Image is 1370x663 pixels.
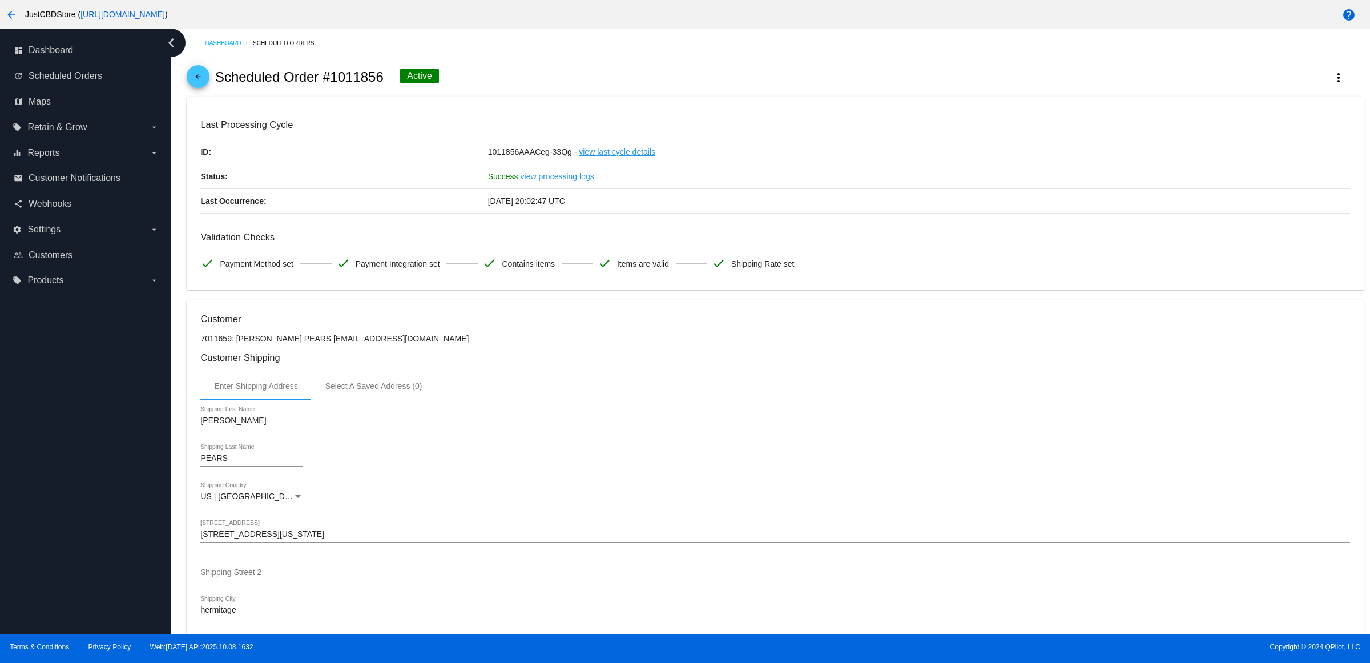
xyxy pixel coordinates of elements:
input: Shipping Street 1 [200,530,1349,539]
i: chevron_left [162,34,180,52]
span: 1011856AAACeg-33Qg - [488,147,577,156]
input: Shipping First Name [200,416,303,425]
span: Reports [27,148,59,158]
span: Retain & Grow [27,122,87,132]
input: Shipping City [200,606,303,615]
span: Payment Method set [220,252,293,276]
i: people_outline [14,251,23,260]
i: arrow_drop_down [150,148,159,158]
a: dashboard Dashboard [14,41,159,59]
a: update Scheduled Orders [14,67,159,85]
span: Contains items [502,252,555,276]
span: JustCBDStore ( ) [25,10,168,19]
p: Last Occurrence: [200,189,487,213]
mat-icon: check [598,256,611,270]
mat-icon: more_vert [1332,71,1345,85]
span: Products [27,275,63,286]
input: Shipping Street 2 [200,568,1349,577]
div: Enter Shipping Address [214,381,297,391]
p: ID: [200,140,487,164]
span: Shipping Rate set [731,252,795,276]
h3: Validation Checks [200,232,1349,243]
span: Items are valid [617,252,669,276]
mat-icon: arrow_back [191,73,205,86]
span: Maps [29,97,51,107]
i: settings [13,225,22,234]
input: Shipping Last Name [200,454,303,463]
i: email [14,174,23,183]
mat-icon: check [482,256,496,270]
span: US | [GEOGRAPHIC_DATA] [200,492,301,501]
a: view processing logs [521,164,594,188]
i: dashboard [14,46,23,55]
i: update [14,71,23,81]
a: Web:[DATE] API:2025.10.08.1632 [150,643,253,651]
span: Scheduled Orders [29,71,102,81]
a: [URL][DOMAIN_NAME] [80,10,165,19]
a: Terms & Conditions [10,643,69,651]
p: Status: [200,164,487,188]
i: arrow_drop_down [150,225,159,234]
mat-icon: check [336,256,350,270]
i: local_offer [13,123,22,132]
span: Customer Notifications [29,173,120,183]
a: Scheduled Orders [253,34,324,52]
span: Payment Integration set [356,252,440,276]
i: share [14,199,23,208]
i: arrow_drop_down [150,123,159,132]
span: Customers [29,250,72,260]
a: map Maps [14,93,159,111]
mat-select: Shipping Country [200,492,303,501]
a: view last cycle details [579,140,655,164]
div: Select A Saved Address (0) [325,381,422,391]
i: arrow_drop_down [150,276,159,285]
h3: Customer [200,314,1349,324]
i: equalizer [13,148,22,158]
h3: Customer Shipping [200,352,1349,363]
h3: Last Processing Cycle [200,119,1349,130]
div: Active [400,69,439,83]
a: share Webhooks [14,195,159,213]
mat-icon: check [200,256,214,270]
a: Privacy Policy [88,643,131,651]
span: Webhooks [29,199,71,209]
a: Dashboard [205,34,253,52]
mat-icon: check [712,256,726,270]
span: Success [488,172,518,181]
span: Dashboard [29,45,73,55]
h2: Scheduled Order #1011856 [215,69,384,85]
i: local_offer [13,276,22,285]
span: [DATE] 20:02:47 UTC [488,196,565,206]
a: email Customer Notifications [14,169,159,187]
mat-icon: help [1342,8,1356,22]
span: Settings [27,224,61,235]
mat-icon: arrow_back [5,8,18,22]
span: Copyright © 2024 QPilot, LLC [695,643,1360,651]
p: 7011659: [PERSON_NAME] PEARS [EMAIL_ADDRESS][DOMAIN_NAME] [200,334,1349,343]
a: people_outline Customers [14,246,159,264]
i: map [14,97,23,106]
